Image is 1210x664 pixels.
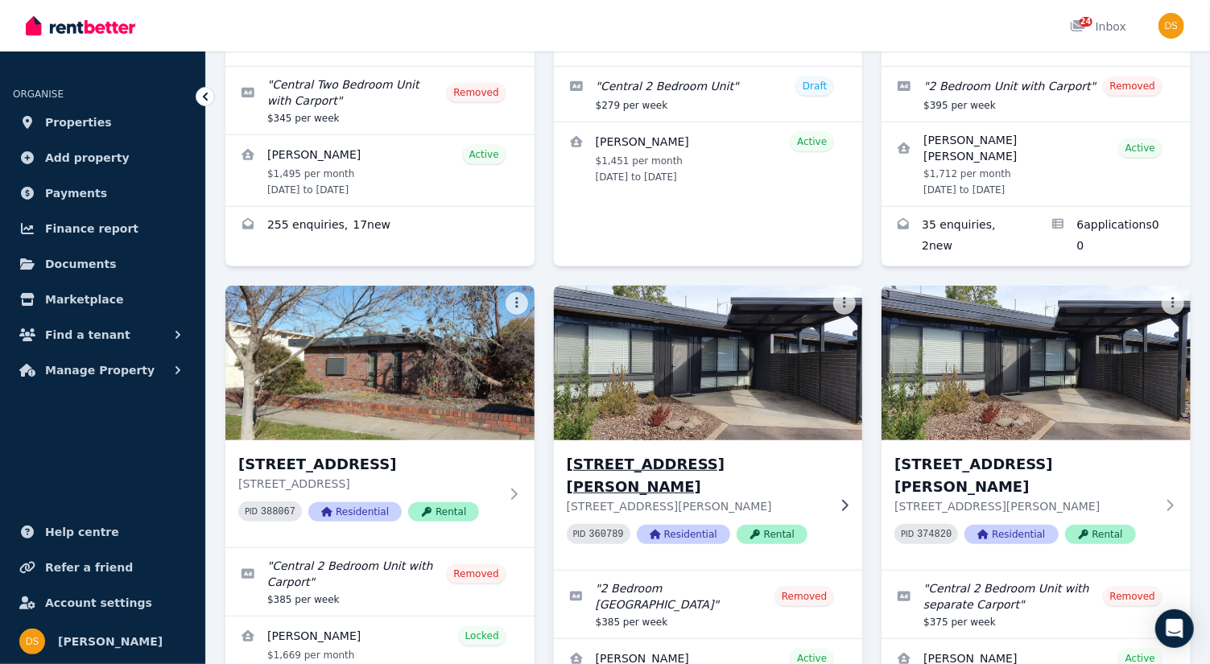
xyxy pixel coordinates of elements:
[1080,17,1092,27] span: 24
[546,282,870,444] img: 3/21 Mason St, Shepparton
[554,571,863,638] a: Edit listing: 2 Bedroom North Central Unit
[225,548,535,616] a: Edit listing: Central 2 Bedroom Unit with Carport
[1065,525,1136,544] span: Rental
[13,212,192,245] a: Finance report
[567,453,828,498] h3: [STREET_ADDRESS][PERSON_NAME]
[238,476,499,492] p: [STREET_ADDRESS]
[225,286,535,440] img: 3/16 Marungi St, Shepparton
[1162,292,1184,315] button: More options
[13,283,192,316] a: Marketplace
[573,530,586,538] small: PID
[45,219,138,238] span: Finance report
[589,529,624,540] code: 360789
[45,148,130,167] span: Add property
[225,286,535,547] a: 3/16 Marungi St, Shepparton[STREET_ADDRESS][STREET_ADDRESS]PID 388067ResidentialRental
[917,529,952,540] code: 374820
[882,286,1191,440] img: 4/21 Mason St, Shepparton
[1070,19,1126,35] div: Inbox
[1155,609,1194,648] div: Open Intercom Messenger
[737,525,807,544] span: Rental
[26,14,135,38] img: RentBetter
[45,184,107,203] span: Payments
[13,89,64,100] span: ORGANISE
[19,629,45,654] img: Donna Stone
[1036,207,1191,266] a: Applications for 2/61 Balaclava Rd, Shepparton
[637,525,730,544] span: Residential
[261,506,295,518] code: 388067
[238,453,499,476] h3: [STREET_ADDRESS]
[45,361,155,380] span: Manage Property
[554,67,863,122] a: Edit listing: Central 2 Bedroom Unit
[308,502,402,522] span: Residential
[13,248,192,280] a: Documents
[882,286,1191,570] a: 4/21 Mason St, Shepparton[STREET_ADDRESS][PERSON_NAME][STREET_ADDRESS][PERSON_NAME]PID 374820Resi...
[45,113,112,132] span: Properties
[408,502,479,522] span: Rental
[894,498,1155,514] p: [STREET_ADDRESS][PERSON_NAME]
[13,177,192,209] a: Payments
[13,516,192,548] a: Help centre
[882,122,1191,206] a: View details for Jackson Woosnam
[882,207,1036,266] a: Enquiries for 2/61 Balaclava Rd, Shepparton
[567,498,828,514] p: [STREET_ADDRESS][PERSON_NAME]
[13,551,192,584] a: Refer a friend
[45,593,152,612] span: Account settings
[964,525,1058,544] span: Residential
[13,106,192,138] a: Properties
[13,354,192,386] button: Manage Property
[45,254,117,274] span: Documents
[901,530,914,538] small: PID
[882,67,1191,122] a: Edit listing: 2 Bedroom Unit with Carport
[833,292,856,315] button: More options
[45,558,133,577] span: Refer a friend
[58,632,163,651] span: [PERSON_NAME]
[245,507,258,516] small: PID
[225,135,535,206] a: View details for Benjamin Shillingford
[882,571,1191,638] a: Edit listing: Central 2 Bedroom Unit with separate Carport
[1158,13,1184,39] img: Donna Stone
[225,67,535,134] a: Edit listing: Central Two Bedroom Unit with Carport
[13,142,192,174] a: Add property
[554,122,863,193] a: View details for Brendon Lewis
[45,522,119,542] span: Help centre
[13,587,192,619] a: Account settings
[13,319,192,351] button: Find a tenant
[225,207,535,245] a: Enquiries for 1/16 Marungi St, Shepparton
[45,290,123,309] span: Marketplace
[894,453,1155,498] h3: [STREET_ADDRESS][PERSON_NAME]
[45,325,130,344] span: Find a tenant
[554,286,863,570] a: 3/21 Mason St, Shepparton[STREET_ADDRESS][PERSON_NAME][STREET_ADDRESS][PERSON_NAME]PID 360789Resi...
[506,292,528,315] button: More options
